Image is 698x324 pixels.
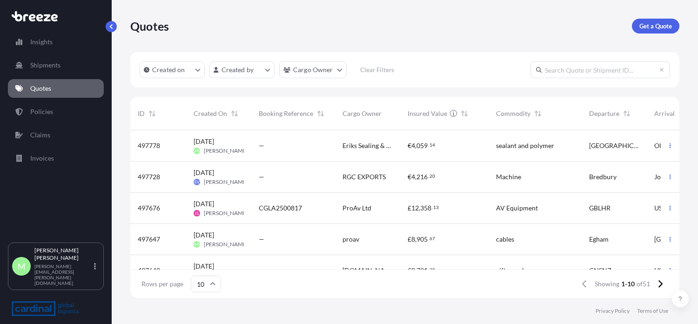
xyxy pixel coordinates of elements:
[589,203,611,213] span: GBLHR
[259,235,264,244] span: —
[342,203,371,213] span: ProAv Ltd
[589,141,639,150] span: [GEOGRAPHIC_DATA]
[589,109,619,118] span: Departure
[654,109,675,118] span: Arrival
[596,307,630,315] a: Privacy Policy
[195,146,200,155] span: MS
[639,21,672,31] p: Get a Quote
[430,175,435,178] span: 20
[195,209,199,218] span: CL
[342,172,386,182] span: RGC EXPORTS
[411,267,415,274] span: 8
[433,206,439,209] span: 13
[342,235,359,244] span: proav
[496,266,539,275] span: giftwrap boxes
[532,108,544,119] button: Sort
[430,143,435,147] span: 14
[195,240,200,249] span: MS
[194,262,214,271] span: [DATE]
[428,175,429,178] span: .
[8,33,104,51] a: Insights
[229,108,240,119] button: Sort
[432,206,433,209] span: .
[138,109,145,118] span: ID
[416,174,428,180] span: 216
[351,62,403,77] button: Clear Filters
[416,142,428,149] span: 059
[637,307,668,315] a: Terms of Use
[411,236,415,243] span: 8
[279,61,347,78] button: cargoOwner Filter options
[209,61,275,78] button: createdBy Filter options
[204,241,248,248] span: [PERSON_NAME]
[419,205,420,211] span: ,
[195,177,199,187] span: EV
[430,268,435,271] span: 38
[194,230,214,240] span: [DATE]
[621,279,635,289] span: 1-10
[411,205,419,211] span: 12
[138,203,160,213] span: 497676
[654,172,671,182] span: Joure
[140,61,205,78] button: createdOn Filter options
[654,235,695,244] span: [GEOGRAPHIC_DATA]
[34,247,92,262] p: [PERSON_NAME] [PERSON_NAME]
[293,65,333,74] p: Cargo Owner
[8,79,104,98] a: Quotes
[430,237,435,240] span: 67
[18,262,26,271] span: M
[408,267,411,274] span: £
[415,142,416,149] span: ,
[30,61,60,70] p: Shipments
[408,109,447,118] span: Insured Value
[138,141,160,150] span: 497778
[259,141,264,150] span: —
[315,108,326,119] button: Sort
[496,141,554,150] span: sealant and polymer
[360,65,394,74] p: Clear Filters
[342,266,393,275] span: [DOMAIN_NAME] Ltd T/a Wonderbly
[30,37,53,47] p: Insights
[589,235,609,244] span: Egham
[589,172,617,182] span: Bredbury
[204,178,248,186] span: [PERSON_NAME]
[459,108,470,119] button: Sort
[138,235,160,244] span: 497647
[415,267,416,274] span: ,
[130,19,169,34] p: Quotes
[221,65,254,74] p: Created by
[8,149,104,168] a: Invoices
[12,301,79,316] img: organization-logo
[411,174,415,180] span: 4
[342,109,382,118] span: Cargo Owner
[415,174,416,180] span: ,
[428,237,429,240] span: .
[415,236,416,243] span: ,
[259,203,302,213] span: CGLA2500817
[204,147,248,155] span: [PERSON_NAME]
[30,84,51,93] p: Quotes
[496,172,521,182] span: Machine
[8,102,104,121] a: Policies
[530,61,670,78] input: Search Quote or Shipment ID...
[408,236,411,243] span: £
[194,137,214,146] span: [DATE]
[8,126,104,144] a: Claims
[428,143,429,147] span: .
[637,279,650,289] span: of 51
[408,205,411,211] span: £
[8,56,104,74] a: Shipments
[342,141,393,150] span: Eriks Sealing & Polymer C/o
[496,235,514,244] span: cables
[204,209,248,217] span: [PERSON_NAME]
[30,107,53,116] p: Policies
[416,267,428,274] span: 791
[654,266,674,275] span: USBAL
[428,268,429,271] span: .
[152,65,185,74] p: Created on
[138,266,160,275] span: 497642
[259,109,313,118] span: Booking Reference
[632,19,679,34] a: Get a Quote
